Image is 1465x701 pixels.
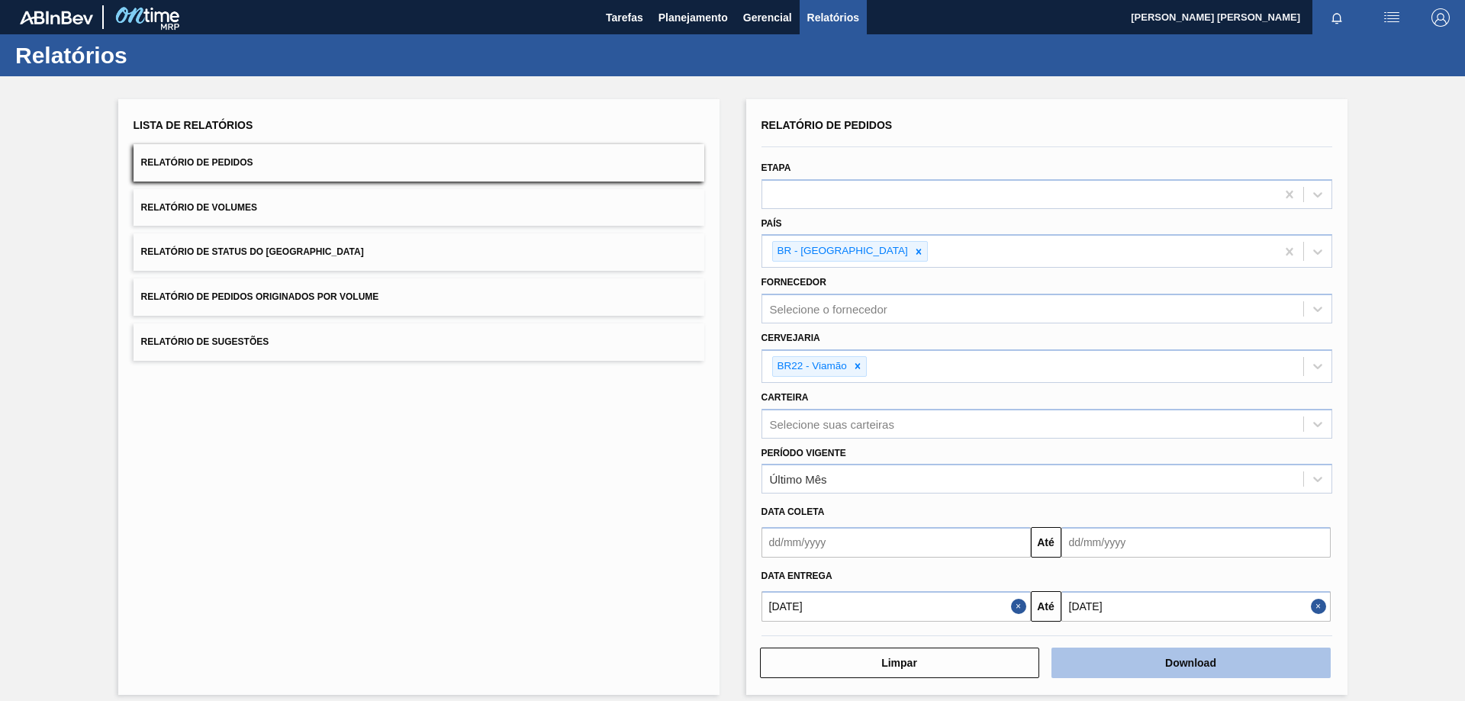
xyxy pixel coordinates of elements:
span: Relatório de Pedidos Originados por Volume [141,291,379,302]
div: BR22 - Viamão [773,357,849,376]
span: Gerencial [743,8,792,27]
button: Close [1311,591,1331,622]
input: dd/mm/yyyy [761,527,1031,558]
button: Notificações [1312,7,1361,28]
button: Relatório de Volumes [134,189,704,227]
img: userActions [1383,8,1401,27]
img: TNhmsLtSVTkK8tSr43FrP2fwEKptu5GPRR3wAAAABJRU5ErkJggg== [20,11,93,24]
span: Relatório de Pedidos [141,157,253,168]
button: Limpar [760,648,1039,678]
button: Relatório de Sugestões [134,323,704,361]
span: Data entrega [761,571,832,581]
div: BR - [GEOGRAPHIC_DATA] [773,242,910,261]
label: Carteira [761,392,809,403]
button: Até [1031,527,1061,558]
span: Data coleta [761,506,825,517]
h1: Relatórios [15,47,286,64]
button: Relatório de Status do [GEOGRAPHIC_DATA] [134,233,704,271]
span: Relatório de Status do [GEOGRAPHIC_DATA] [141,246,364,257]
span: Relatório de Sugestões [141,336,269,347]
label: Fornecedor [761,277,826,288]
button: Relatório de Pedidos [134,144,704,182]
span: Tarefas [606,8,643,27]
span: Relatório de Volumes [141,202,257,213]
div: Selecione o fornecedor [770,303,887,316]
input: dd/mm/yyyy [1061,527,1331,558]
input: dd/mm/yyyy [761,591,1031,622]
span: Relatório de Pedidos [761,119,893,131]
span: Relatórios [807,8,859,27]
button: Relatório de Pedidos Originados por Volume [134,278,704,316]
button: Até [1031,591,1061,622]
span: Planejamento [658,8,728,27]
label: Período Vigente [761,448,846,458]
input: dd/mm/yyyy [1061,591,1331,622]
div: Selecione suas carteiras [770,417,894,430]
div: Último Mês [770,473,827,486]
button: Download [1051,648,1331,678]
span: Lista de Relatórios [134,119,253,131]
label: Cervejaria [761,333,820,343]
button: Close [1011,591,1031,622]
label: Etapa [761,162,791,173]
label: País [761,218,782,229]
img: Logout [1431,8,1450,27]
